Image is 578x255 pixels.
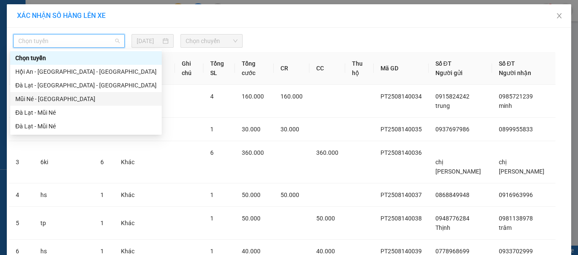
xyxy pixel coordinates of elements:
[114,207,141,240] td: Khác
[7,7,20,16] span: Gửi:
[100,220,104,226] span: 1
[499,191,533,198] span: 0916963996
[7,26,75,38] div: 0986492749
[10,92,162,106] div: Mũi Né - Đà Lạt
[210,149,214,156] span: 6
[9,207,34,240] td: 5
[81,26,168,38] div: 0988332552
[15,81,157,90] div: Đà Lạt - [GEOGRAPHIC_DATA] - [GEOGRAPHIC_DATA]
[81,58,92,70] span: SL
[499,70,531,76] span: Người nhận
[18,35,120,47] span: Chọn tuyến
[10,65,162,78] div: Hội An - Nha Trang - Đà Lạt
[203,52,235,85] th: Tổng SL
[34,207,94,240] td: tp
[10,106,162,119] div: Đà Lạt - Mũi Né
[210,191,214,198] span: 1
[114,141,141,183] td: Khác
[7,7,75,26] div: [PERSON_NAME]
[316,215,335,222] span: 50.000
[316,149,338,156] span: 360.000
[6,44,47,53] span: CƯỚC RỒI :
[15,122,157,131] div: Đà Lạt - Mũi Né
[100,248,104,255] span: 1
[242,93,264,100] span: 160.000
[15,108,157,117] div: Đà Lạt - Mũi Né
[9,141,34,183] td: 3
[242,126,260,133] span: 30.000
[499,215,533,222] span: 0981138978
[10,119,162,133] div: Đà Lạt - Mũi Né
[210,215,214,222] span: 1
[499,93,533,100] span: 0985721239
[9,183,34,207] td: 4
[186,35,237,47] span: Chọn chuyến
[435,70,463,76] span: Người gửi
[210,126,214,133] span: 1
[435,248,469,255] span: 0778968699
[499,159,544,175] span: chị [PERSON_NAME]
[435,159,481,175] span: chị [PERSON_NAME]
[17,12,106,20] span: XÁC NHẬN SỐ HÀNG LÊN XE
[210,248,214,255] span: 1
[435,215,469,222] span: 0948776284
[9,118,34,141] td: 2
[34,183,94,207] td: hs
[242,248,260,255] span: 40.000
[381,93,422,100] span: PT2508140034
[242,149,264,156] span: 360.000
[499,126,533,133] span: 0899955833
[210,93,214,100] span: 4
[10,51,162,65] div: Chọn tuyến
[34,141,94,183] td: 6ki
[381,149,422,156] span: PT2508140036
[100,159,104,165] span: 6
[81,7,102,16] span: Nhận:
[7,59,168,70] div: Tên hàng: hồ sơ ( : 1 )
[9,85,34,118] td: 1
[499,224,512,231] span: trâm
[381,191,422,198] span: PT2508140037
[374,52,429,85] th: Mã GD
[499,248,533,255] span: 0933702999
[280,93,303,100] span: 160.000
[280,126,299,133] span: 30.000
[547,4,571,28] button: Close
[15,94,157,104] div: Mũi Né - [GEOGRAPHIC_DATA]
[435,102,450,109] span: trung
[114,183,141,207] td: Khác
[435,126,469,133] span: 0937697986
[435,60,452,67] span: Số ĐT
[10,78,162,92] div: Đà Lạt - Nha Trang - Hội An
[280,191,299,198] span: 50.000
[309,52,345,85] th: CC
[499,60,515,67] span: Số ĐT
[235,52,274,85] th: Tổng cước
[242,215,260,222] span: 50.000
[274,52,309,85] th: CR
[345,52,374,85] th: Thu hộ
[81,7,168,26] div: [GEOGRAPHIC_DATA]
[381,126,422,133] span: PT2508140035
[175,52,203,85] th: Ghi chú
[381,215,422,222] span: PT2508140038
[381,248,422,255] span: PT2508140039
[242,191,260,198] span: 50.000
[15,67,157,76] div: Hội An - [GEOGRAPHIC_DATA] - [GEOGRAPHIC_DATA]
[435,224,450,231] span: Thịnh
[499,102,512,109] span: minh
[556,12,563,19] span: close
[435,93,469,100] span: 0915824242
[6,43,77,54] div: 30.000
[316,248,335,255] span: 40.000
[9,52,34,85] th: STT
[435,191,469,198] span: 0868849948
[100,191,104,198] span: 1
[137,36,161,46] input: 14/08/2025
[15,53,157,63] div: Chọn tuyến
